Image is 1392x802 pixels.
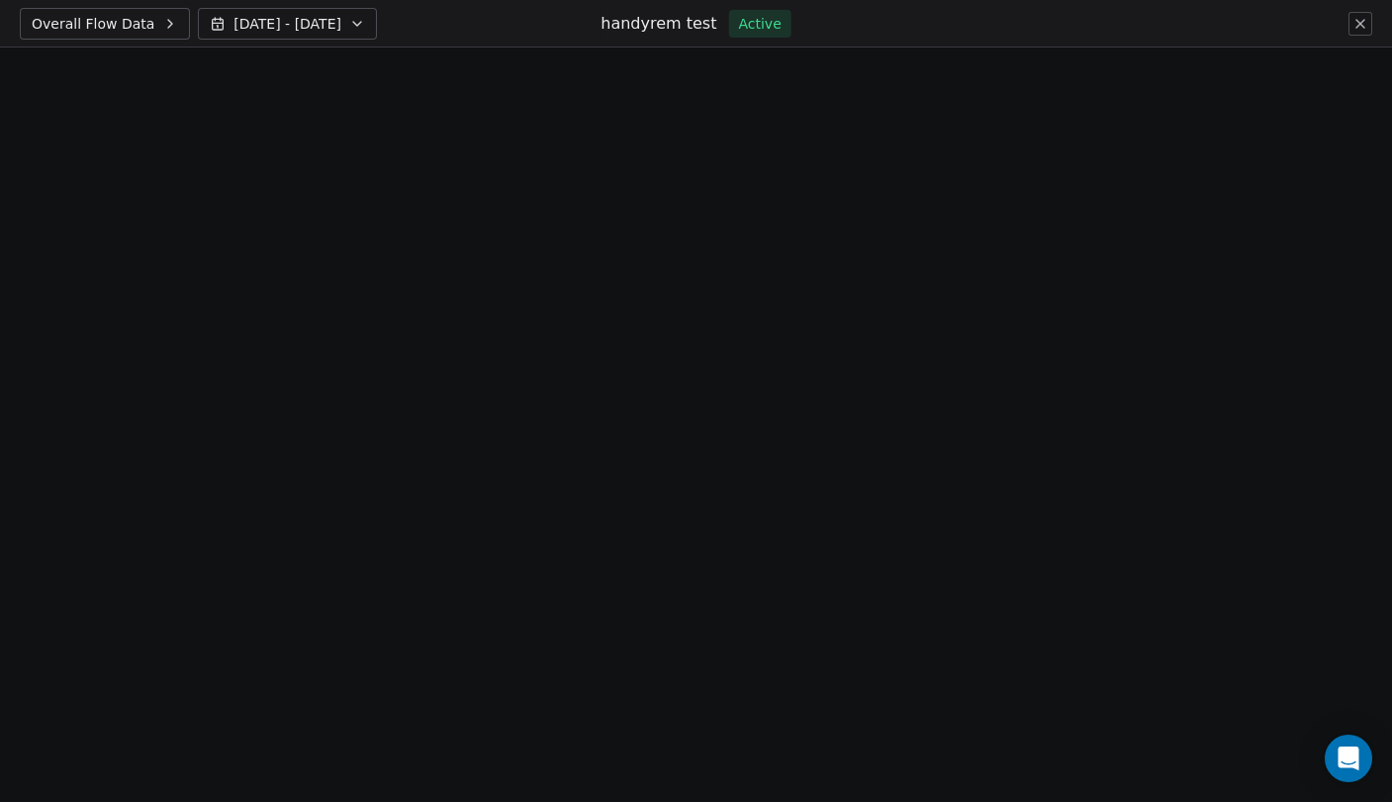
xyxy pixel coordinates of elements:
[198,8,377,40] button: [DATE] - [DATE]
[32,14,154,34] span: Overall Flow Data
[1325,735,1372,782] div: Open Intercom Messenger
[738,14,781,34] span: Active
[20,8,190,40] button: Overall Flow Data
[601,13,716,35] h1: handyrem test
[233,14,341,34] span: [DATE] - [DATE]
